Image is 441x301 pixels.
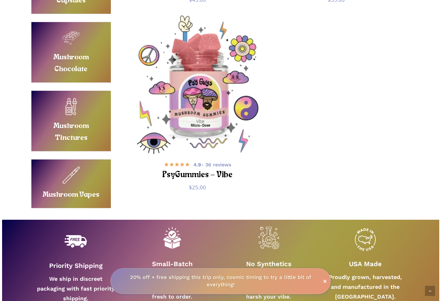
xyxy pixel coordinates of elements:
strong: Priority Shipping [49,262,102,270]
strong: 20% off + free shipping this trip only, cosmic timing to try a little bit of everything! [130,274,311,288]
strong: Lovingly crafted in small batches, packed and sealed fresh to order. [134,274,211,300]
span: × [323,278,327,285]
a: Back to top [425,286,435,296]
a: PsyGummies - Vibe [131,18,264,151]
a: 4.9- 36 reviews PsyGummies – Vibe [140,160,256,179]
h2: PsyGummies – Vibe [140,169,256,182]
span: - 36 reviews [193,161,231,168]
img: Psychedelic mushroom gummies with vibrant icons and symbols. [128,16,267,154]
strong: USA Made [349,260,382,268]
strong: No artificial additives or synthetic ingredients to harsh your vibe. [235,274,303,300]
bdi: 25.00 [189,184,206,191]
b: 4.9 [193,162,201,167]
strong: Small-Batch [152,260,193,268]
strong: No Synthetics [246,260,291,268]
span: $ [189,184,192,191]
strong: Proudly grown, harvested, and manufactured in the [GEOGRAPHIC_DATA]. [329,274,402,300]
